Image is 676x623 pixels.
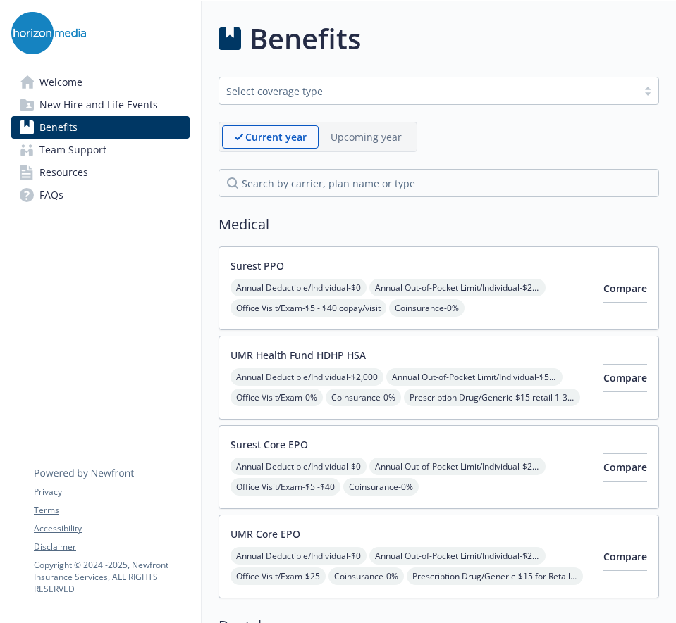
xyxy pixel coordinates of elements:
[34,559,189,595] p: Copyright © 2024 - 2025 , Newfront Insurance Services, ALL RIGHTS RESERVED
[328,567,404,585] span: Coinsurance - 0%
[231,279,367,296] span: Annual Deductible/Individual - $0
[39,71,82,94] span: Welcome
[11,94,190,116] a: New Hire and Life Events
[231,258,284,273] button: Surest PPO
[603,364,647,392] button: Compare
[231,368,383,386] span: Annual Deductible/Individual - $2,000
[39,116,78,139] span: Benefits
[326,389,401,406] span: Coinsurance - 0%
[404,389,580,406] span: Prescription Drug/Generic - $15 retail 1-30 days; $30 retail 31-90 days
[231,299,386,317] span: Office Visit/Exam - $5 - $40 copay/visit
[231,437,308,452] button: Surest Core EPO
[250,18,361,60] h1: Benefits
[39,184,63,206] span: FAQs
[11,184,190,206] a: FAQs
[39,94,158,116] span: New Hire and Life Events
[231,567,326,585] span: Office Visit/Exam - $25
[331,130,402,144] p: Upcoming year
[231,389,323,406] span: Office Visit/Exam - 0%
[39,161,88,184] span: Resources
[219,169,659,197] input: search by carrier, plan name or type
[226,84,630,99] div: Select coverage type
[386,368,563,386] span: Annual Out-of-Pocket Limit/Individual - $5,000
[231,458,367,475] span: Annual Deductible/Individual - $0
[34,504,189,517] a: Terms
[389,299,465,317] span: Coinsurance - 0%
[603,282,647,295] span: Compare
[39,139,106,161] span: Team Support
[11,71,190,94] a: Welcome
[34,522,189,535] a: Accessibility
[231,348,366,363] button: UMR Health Fund HDHP HSA
[603,371,647,384] span: Compare
[369,279,546,296] span: Annual Out-of-Pocket Limit/Individual - $2,500
[343,478,419,496] span: Coinsurance - 0%
[603,550,647,563] span: Compare
[407,567,583,585] span: Prescription Drug/Generic - $15 for Retail 1-30DS ,$30 Copay Retail 31-90DS
[11,116,190,139] a: Benefits
[231,527,300,541] button: UMR Core EPO
[34,541,189,553] a: Disclaimer
[603,453,647,482] button: Compare
[603,460,647,474] span: Compare
[603,543,647,571] button: Compare
[219,214,659,235] h2: Medical
[603,275,647,303] button: Compare
[11,161,190,184] a: Resources
[34,486,189,498] a: Privacy
[231,478,340,496] span: Office Visit/Exam - $5 -$40
[231,547,367,565] span: Annual Deductible/Individual - $0
[245,130,307,144] p: Current year
[369,547,546,565] span: Annual Out-of-Pocket Limit/Individual - $2,000
[369,458,546,475] span: Annual Out-of-Pocket Limit/Individual - $2,500
[11,139,190,161] a: Team Support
